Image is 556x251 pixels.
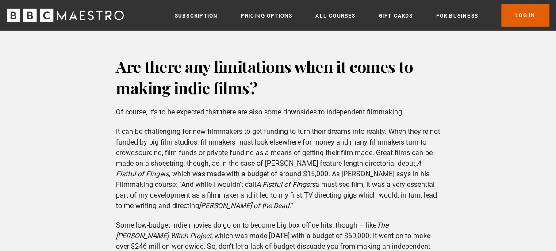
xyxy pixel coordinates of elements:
p: Of course, it’s to be expected that there are also some downsides to independent filmmaking. [116,107,440,118]
p: It can be challenging for new filmmakers to get funding to turn their dreams into reality. When t... [116,126,440,211]
em: [PERSON_NAME] of the Dead [199,202,289,210]
a: Pricing Options [241,11,292,20]
a: Subscription [175,11,218,20]
svg: BBC Maestro [7,9,124,22]
nav: Primary [175,4,549,27]
a: Log In [501,4,549,27]
a: For business [436,11,478,20]
a: Gift Cards [378,11,413,20]
a: All Courses [315,11,355,20]
em: A Fistful of Fingers [256,180,315,189]
h2: Are there any limitations when it comes to making indie films? [116,56,440,98]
